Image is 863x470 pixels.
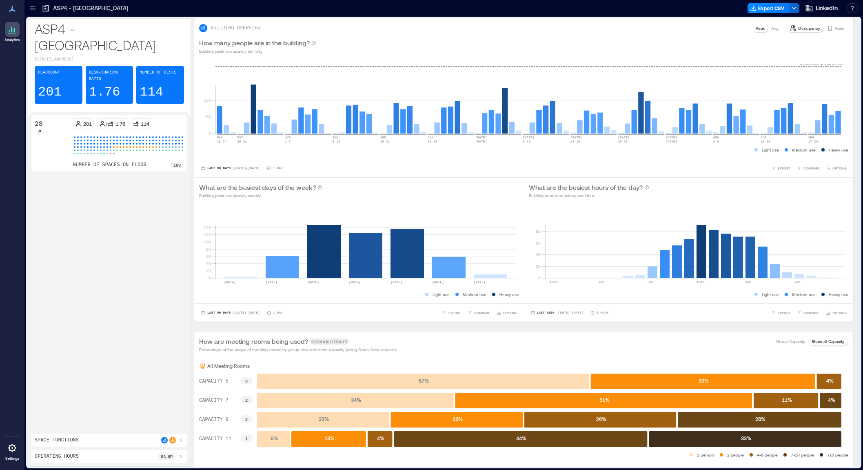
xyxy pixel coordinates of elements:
text: [DATE] [474,280,486,284]
p: 28 [35,118,43,128]
text: JUN [333,136,339,139]
button: Last 90 Days |[DATE]-[DATE] [199,164,262,172]
button: OPTIONS [824,164,848,172]
text: [DATE] [475,136,487,139]
text: [DATE] [475,140,487,143]
text: 8-14 [333,140,340,143]
text: [DATE] [307,280,319,284]
text: 22-28 [428,140,437,143]
tspan: 40 [535,252,540,257]
text: 33 % [741,435,751,441]
text: AUG [761,136,767,139]
p: / [106,120,107,127]
p: Light use [433,291,450,298]
tspan: 140 [204,225,211,229]
tspan: 100 [204,98,211,102]
p: Medium use [792,147,816,153]
tspan: 0 [209,275,211,280]
text: 15-21 [380,140,390,143]
text: 18-24 [217,140,226,143]
p: Visits [835,25,844,31]
text: AUG [713,136,719,139]
text: 8pm [794,280,801,284]
tspan: 40 [206,261,211,266]
p: ASP4 - [GEOGRAPHIC_DATA] [35,20,184,53]
p: 8a - 6p [161,453,173,460]
text: [DATE] [666,136,677,139]
button: COMPARE [466,309,492,317]
text: 34 % [351,397,361,403]
p: Heavy use [499,291,519,298]
button: EXPORT [770,309,792,317]
text: CAPACITY 9 [199,417,229,423]
p: 2 people [727,452,744,458]
text: [DATE] [224,280,236,284]
p: Space Functions [35,437,79,443]
text: 4am [599,280,605,284]
p: Light use [762,291,779,298]
p: Desk-sharing ratio [89,69,130,82]
span: COMPARE [474,310,490,315]
p: Light use [762,147,779,153]
text: [DATE] [349,280,361,284]
tspan: 20 [535,264,540,269]
tspan: 100 [204,239,211,244]
text: 44 % [516,435,526,441]
text: 28 % [755,416,765,422]
p: 1 Day [273,166,283,171]
p: What are the busiest days of the week? [199,183,316,192]
p: 183 [173,162,181,168]
p: Building peak occupancy per Hour [529,192,649,199]
button: EXPORT [770,164,792,172]
text: [DATE] [570,136,582,139]
p: 1.76 [89,84,120,100]
p: Peak [756,25,765,31]
text: 6 % [271,435,278,441]
p: Analytics [4,38,20,42]
p: Percentage of the usage of meeting rooms by group size and room capacity (using Open Area sensors) [199,346,397,353]
text: 4pm [745,280,752,284]
text: 20-26 [618,140,628,143]
tspan: 80 [535,229,540,234]
p: Group Capacity [776,338,805,345]
button: Last Week |[DATE]-[DATE] [529,309,585,317]
p: 1 person [697,452,714,458]
span: OPTIONS [832,310,847,315]
p: All Meeting Rooms [207,363,250,369]
tspan: 0 [538,275,540,280]
text: 17-23 [808,140,818,143]
text: 4 % [826,378,834,383]
p: ASP4 - [GEOGRAPHIC_DATA] [53,4,128,12]
button: OPTIONS [824,309,848,317]
text: AUG [808,136,814,139]
text: 25-31 [237,140,247,143]
text: 23 % [453,416,463,422]
text: 4 % [377,435,384,441]
p: Settings [5,456,19,461]
p: 201 [38,84,62,100]
p: 114 [141,120,149,127]
tspan: 60 [206,254,211,258]
span: EXPORT [778,166,790,171]
text: [DATE] [618,136,630,139]
p: How many people are in the building? [199,38,310,48]
text: [DATE] [523,136,535,139]
p: Headcount [38,69,60,76]
span: EXPORT [448,310,461,315]
button: COMPARE [795,309,821,317]
span: OPTIONS [832,166,847,171]
text: 51 % [599,397,610,403]
text: 39 % [699,378,709,383]
text: 6-12 [523,140,530,143]
p: Building peak occupancy per Day [199,48,316,54]
text: 11 % [782,397,792,403]
button: COMPARE [795,164,821,172]
p: What are the busiest hours of the day? [529,183,643,192]
tspan: 80 [206,247,211,252]
p: Occupancy [798,25,820,31]
p: number of spaces on floor [73,162,146,168]
text: JUN [380,136,386,139]
text: CAPACITY 7 [199,398,229,403]
text: MAY [237,136,243,139]
text: 13-19 [570,140,580,143]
